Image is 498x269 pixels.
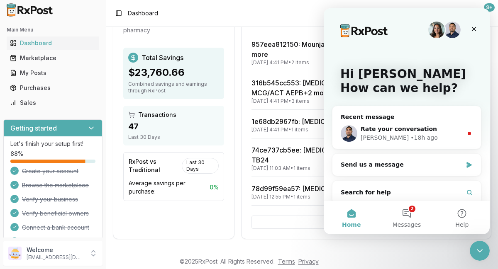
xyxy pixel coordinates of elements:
div: Dashboard [10,39,96,47]
button: View All Transactions [251,216,481,229]
button: My Posts [3,66,103,80]
div: [DATE] 11:03 AM • 1 items [251,165,400,172]
span: 0 % [210,183,219,191]
iframe: Intercom live chat [470,241,490,261]
div: $23,760.66 [128,66,219,79]
a: 74ce737cb5ee: [MEDICAL_DATA] 5-1000 MG TB24 [251,146,397,164]
button: Dashboard [3,36,103,50]
iframe: Intercom live chat [324,8,490,234]
span: Verify beneficial owners [22,209,89,218]
span: Average savings per purchase: [129,179,210,196]
p: Let's finish your setup first! [10,140,95,148]
div: [DATE] 4:41 PM • 3 items [251,98,406,104]
a: Privacy [298,258,319,265]
a: 957eea812150: Mounjaro 2.5 MG/0.5ML SOAJ+1 more [251,40,405,58]
img: RxPost Logo [3,3,56,17]
span: Verify your business [22,195,78,204]
div: 9+ [484,3,495,12]
img: User avatar [8,247,22,260]
a: Purchases [7,80,99,95]
div: Last 30 Days [128,134,219,141]
div: Combined savings and earnings through RxPost [128,81,219,94]
a: 78d99f59ea57: [MEDICAL_DATA] 5 % SOLN [251,184,392,193]
span: Create your account [22,167,78,175]
h2: Main Menu [7,27,99,33]
div: Marketplace [10,54,96,62]
div: 47 [128,121,219,132]
nav: breadcrumb [128,9,158,17]
a: Dashboard [7,36,99,51]
a: 316b545cc553: [MEDICAL_DATA] 200-62.5-25 MCG/ACT AEPB+2 more [251,79,402,97]
a: 1e68db2967fb: [MEDICAL_DATA] 1 MG TABS [251,117,394,126]
div: Sales [10,99,96,107]
button: 9+ [478,7,491,20]
span: Total Savings [142,53,183,63]
div: Purchases [10,84,96,92]
a: Terms [278,258,295,265]
span: Dashboard [128,9,158,17]
span: 88 % [10,150,23,158]
div: [DATE] 4:41 PM • 2 items [251,59,410,66]
a: Sales [7,95,99,110]
a: My Posts [7,65,99,80]
button: Marketplace [3,51,103,65]
p: Welcome [27,246,84,254]
h3: Getting started [10,123,57,133]
div: [DATE] 12:55 PM • 1 items [251,194,392,200]
span: Connect a bank account [22,223,89,232]
div: My Posts [10,69,96,77]
button: Sales [3,96,103,109]
p: [EMAIL_ADDRESS][DOMAIN_NAME] [27,254,84,261]
span: Browse the marketplace [22,181,89,189]
a: Marketplace [7,51,99,65]
div: Last 30 Days [182,158,219,174]
span: Transactions [138,111,176,119]
div: [DATE] 4:41 PM • 1 items [251,126,394,133]
div: RxPost vs Traditional [129,158,182,174]
button: Purchases [3,81,103,95]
